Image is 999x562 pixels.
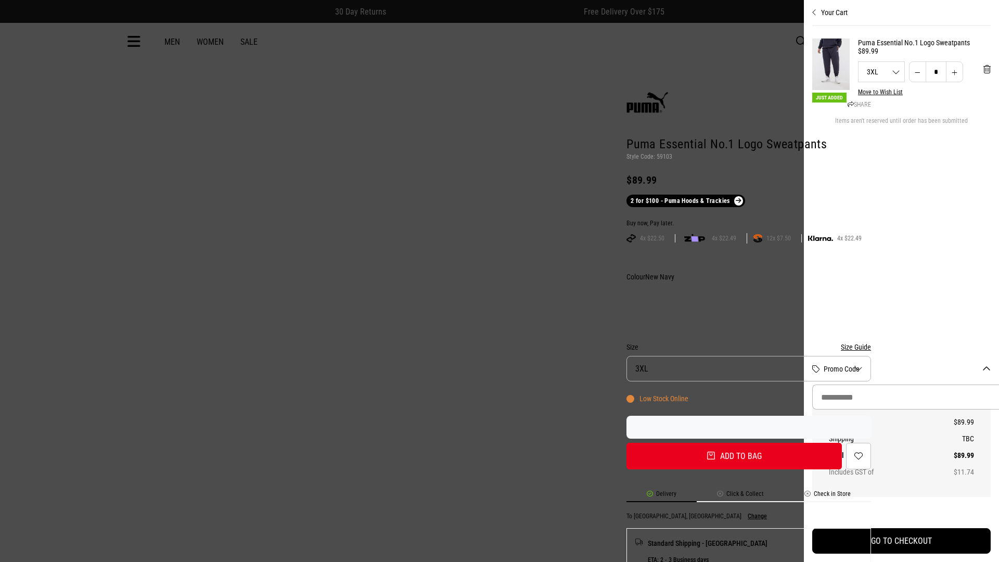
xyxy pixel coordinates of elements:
[636,234,669,242] span: 4x $22.50
[808,236,833,241] img: KLARNA
[946,61,963,82] button: Increase quantity
[626,271,871,283] div: Colour
[635,364,648,374] span: 3XL
[626,490,697,502] li: Delivery
[858,47,991,55] div: $89.99
[859,68,904,75] span: 3XL
[626,195,745,207] a: 2 for $100 - Puma Hoods & Trackies
[626,136,871,153] h1: Puma Essential No.1 Logo Sweatpants
[626,394,688,403] div: Low Stock Online
[626,234,636,242] img: AFTERPAY
[848,101,871,108] a: SHARE
[626,422,871,432] iframe: Customer reviews powered by Trustpilot
[846,537,862,550] span: $7.00
[812,117,991,133] div: Items aren't reserved until order has been submitted
[753,234,762,242] img: SPLITPAY
[626,153,871,161] p: Style Code: 59103
[812,509,991,520] iframe: Customer reviews powered by Trustpilot
[829,447,929,464] th: Total
[748,513,767,520] button: Change
[812,528,991,554] button: GO TO CHECKOUT
[829,414,929,430] th: 1 item
[684,233,705,244] img: zip
[626,220,871,228] div: Buy now, Pay later.
[929,447,974,464] td: $89.99
[708,234,740,242] span: 4x $22.49
[645,273,674,281] span: New Navy
[929,464,974,480] td: $11.74
[626,356,871,381] button: 3XL
[8,4,40,35] button: Open LiveChat chat widget
[841,341,871,353] button: Size Guide
[628,287,654,323] img: New Navy
[626,513,741,520] p: To [GEOGRAPHIC_DATA], [GEOGRAPHIC_DATA]
[829,430,929,447] th: Shipping
[697,490,784,502] li: Click & Collect
[858,88,903,96] button: Move to Wish List
[626,83,668,124] img: Puma
[648,537,767,550] span: Standard Shipping - [GEOGRAPHIC_DATA]
[926,61,946,82] input: Quantity
[626,443,842,469] button: Add to bag
[784,490,871,502] li: Check in Store
[858,39,991,47] a: Puma Essential No.1 Logo Sweatpants
[829,464,929,480] th: Includes GST of
[929,430,974,447] td: TBC
[833,234,866,242] span: 4x $22.49
[762,234,795,242] span: 12x $7.50
[975,56,999,82] button: 'Remove from cart
[824,365,991,373] button: Promo Code
[929,414,974,430] td: $89.99
[918,385,991,410] button: Apply
[626,341,871,353] div: Size
[812,39,850,90] img: Puma Essential No.1 Logo Sweatpants
[909,61,926,82] button: Decrease quantity
[626,174,871,186] div: $89.99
